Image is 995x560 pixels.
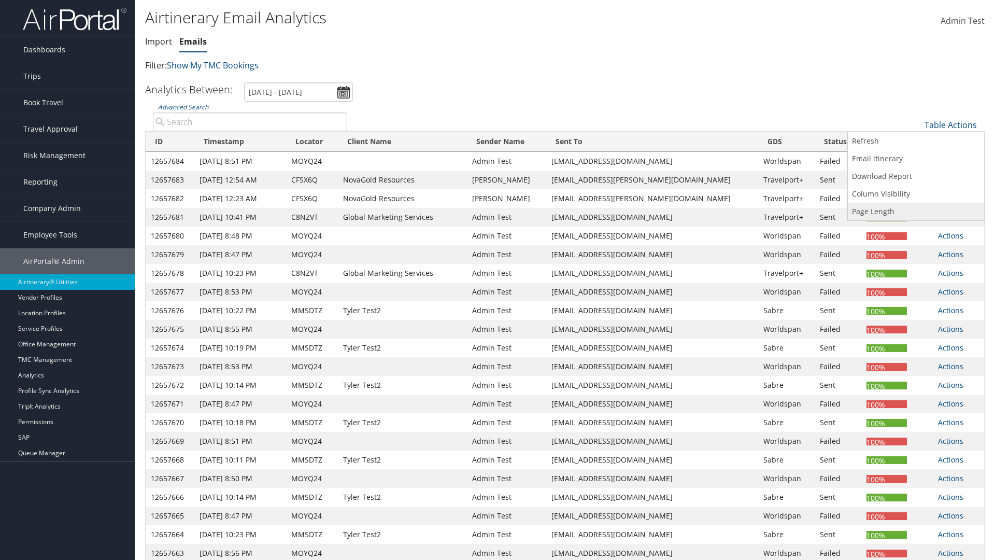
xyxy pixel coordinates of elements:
[23,63,41,89] span: Trips
[848,185,984,203] a: Column Visibility
[23,37,65,63] span: Dashboards
[23,143,86,169] span: Risk Management
[23,195,81,221] span: Company Admin
[23,169,58,195] span: Reporting
[848,203,984,220] a: Page Length
[23,90,63,116] span: Book Travel
[23,248,84,274] span: AirPortal® Admin
[23,7,126,31] img: airportal-logo.png
[23,222,77,248] span: Employee Tools
[848,167,984,185] a: Download Report
[23,116,78,142] span: Travel Approval
[848,132,984,150] a: Refresh
[848,150,984,167] a: Email itinerary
